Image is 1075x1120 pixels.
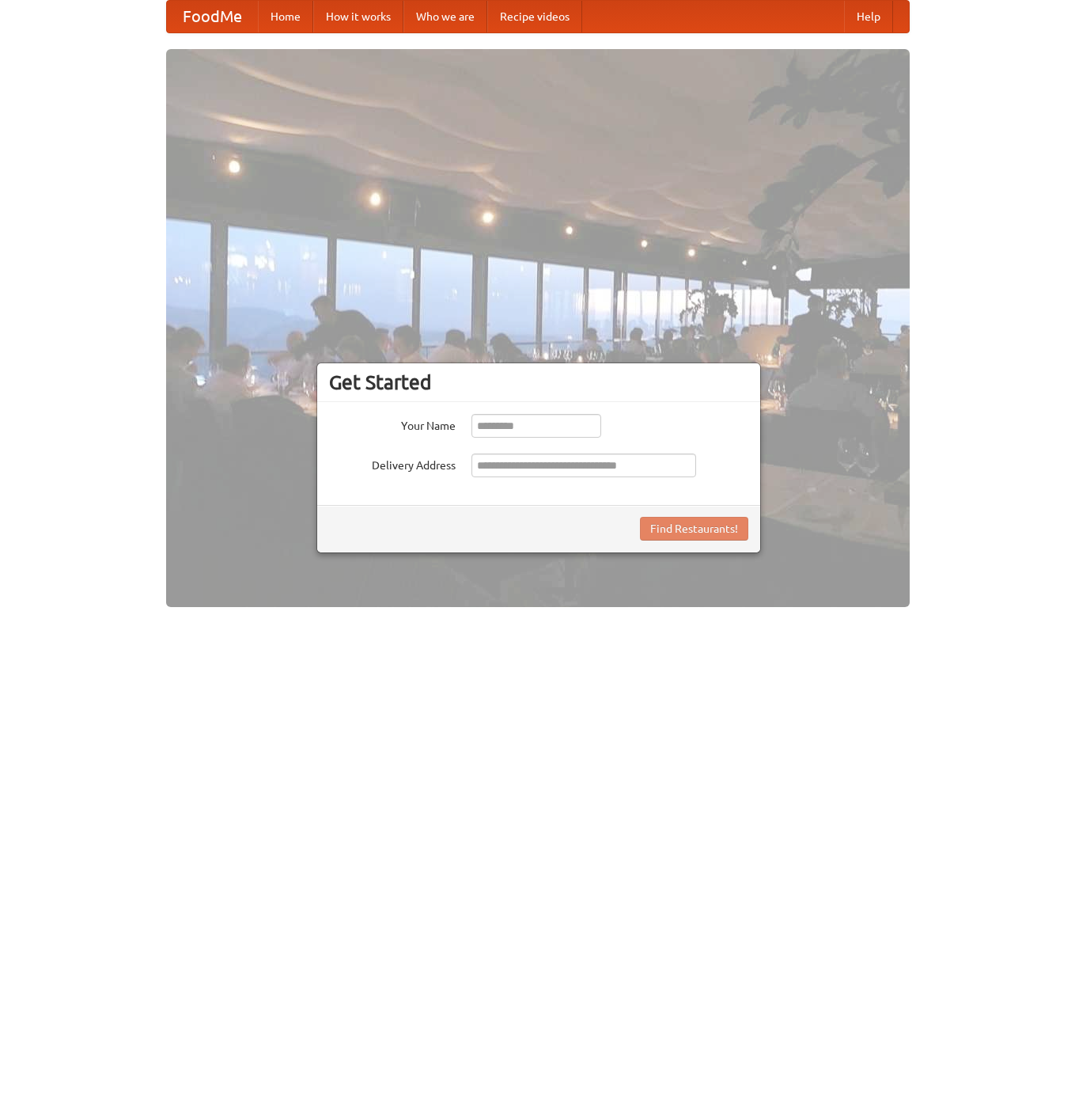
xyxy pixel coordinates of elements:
[329,370,748,394] h3: Get Started
[329,454,456,473] label: Delivery Address
[403,1,487,32] a: Who we are
[844,1,893,32] a: Help
[167,1,258,32] a: FoodMe
[313,1,403,32] a: How it works
[329,414,456,434] label: Your Name
[258,1,313,32] a: Home
[640,517,748,541] button: Find Restaurants!
[487,1,582,32] a: Recipe videos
